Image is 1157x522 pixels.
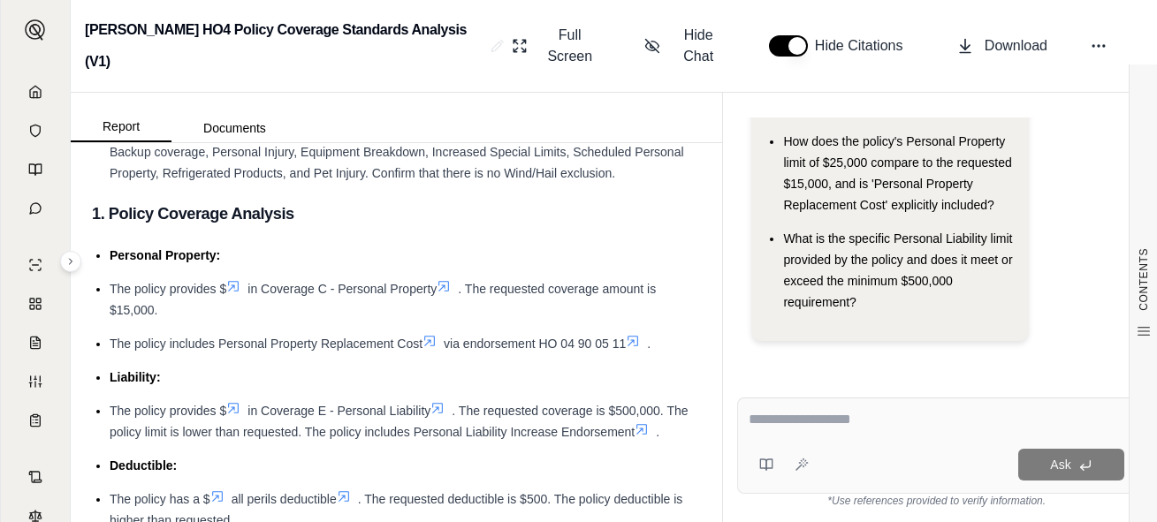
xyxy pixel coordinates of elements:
span: Hide Chat [671,25,727,67]
a: Custom Report [11,364,59,399]
a: Chat [11,191,59,226]
span: in Coverage C - Personal Property [247,282,437,296]
a: Prompt Library [11,152,59,187]
img: Expand sidebar [25,19,46,41]
button: Documents [171,114,298,142]
span: CONTENTS [1137,248,1151,311]
h3: 1. Policy Coverage Analysis [92,198,701,230]
div: *Use references provided to verify information. [737,494,1136,508]
span: What is the specific Personal Liability limit provided by the policy and does it meet or exceed t... [783,231,1012,309]
span: The policy provides $ [110,282,226,296]
span: The policy has a $ [110,492,210,506]
span: Download [985,35,1047,57]
span: Full Screen [538,25,602,67]
button: Ask [1018,449,1124,480]
button: Expand sidebar [18,12,53,48]
a: Home [11,74,59,110]
a: Documents Vault [11,113,59,148]
a: Coverage Table [11,403,59,438]
span: Hide Citations [815,35,914,57]
span: . [647,337,651,351]
a: Claim Coverage [11,325,59,360]
span: . [656,425,659,439]
a: Contract Analysis [11,459,59,495]
a: Policy Comparisons [11,286,59,322]
span: . The requested coverage is $500,000. The policy limit is lower than requested. The policy includ... [110,404,689,439]
span: in Coverage E - Personal Liability [247,404,430,418]
span: The policy provides $ [110,404,226,418]
span: Personal Property: [110,248,220,262]
span: all perils deductible [232,492,337,506]
h2: [PERSON_NAME] HO4 Policy Coverage Standards Analysis (V1) [85,14,483,78]
button: Expand sidebar [60,251,81,272]
span: Liability: [110,370,161,384]
span: The policy includes Personal Property Replacement Cost [110,337,422,351]
span: Ask [1050,458,1070,472]
button: Download [949,28,1054,64]
span: . The requested coverage amount is $15,000. [110,282,656,317]
span: How does the policy's Personal Property limit of $25,000 compare to the requested $15,000, and is... [783,134,1011,212]
button: Full Screen [505,18,609,74]
span: via endorsement HO 04 90 05 11 [444,337,626,351]
span: Deductible: [110,458,177,473]
button: Hide Chat [637,18,734,74]
a: Single Policy [11,247,59,283]
button: Report [71,112,171,142]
